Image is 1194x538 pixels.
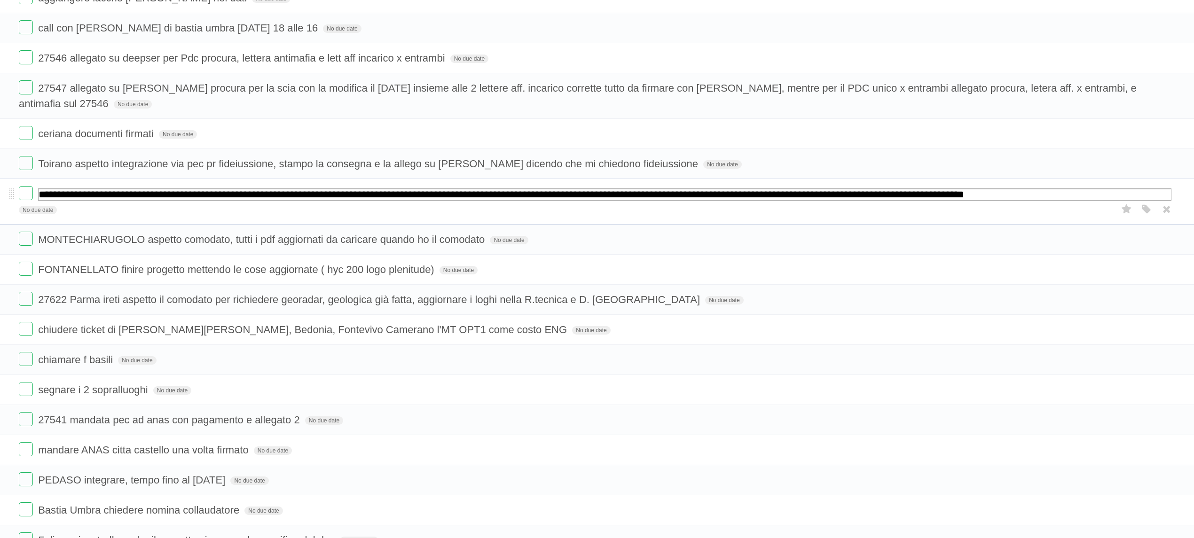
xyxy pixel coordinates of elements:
[19,126,33,140] label: Done
[153,386,191,395] span: No due date
[323,24,361,33] span: No due date
[38,158,700,170] span: Toirano aspetto integrazione via pec pr fideiussione, stampo la consegna e la allego su [PERSON_N...
[19,502,33,516] label: Done
[490,236,528,244] span: No due date
[118,356,156,365] span: No due date
[440,266,478,274] span: No due date
[19,442,33,456] label: Done
[19,352,33,366] label: Done
[38,384,150,396] span: segnare i 2 sopralluoghi
[244,507,283,515] span: No due date
[38,324,569,335] span: chiudere ticket di [PERSON_NAME][PERSON_NAME], Bedonia, Fontevivo Camerano l'MT OPT1 come costo ENG
[703,160,741,169] span: No due date
[38,414,302,426] span: 27541 mandata pec ad anas con pagamento e allegato 2
[305,416,343,425] span: No due date
[38,264,437,275] span: FONTANELLATO finire progetto mettendo le cose aggiornate ( hyc 200 logo plenitude)
[38,354,115,366] span: chiamare f basili
[19,20,33,34] label: Done
[38,474,228,486] span: PEDASO integrare, tempo fino al [DATE]
[19,382,33,396] label: Done
[38,52,447,64] span: 27546 allegato su deepser per Pdc procura, lettera antimafia e lett aff incarico x entrambi
[1118,202,1136,217] label: Star task
[38,234,487,245] span: MONTECHIARUGOLO aspetto comodato, tutti i pdf aggiornati da caricare quando ho il comodato
[19,262,33,276] label: Done
[114,100,152,109] span: No due date
[19,82,1137,109] span: 27547 allegato su [PERSON_NAME] procura per la scia con la modifica il [DATE] insieme alle 2 lett...
[450,55,488,63] span: No due date
[38,294,702,305] span: 27622 Parma ireti aspetto il comodato per richiedere georadar, geologica già fatta, aggiornare i ...
[38,444,251,456] span: mandare ANAS citta castello una volta firmato
[254,446,292,455] span: No due date
[19,156,33,170] label: Done
[19,206,57,214] span: No due date
[19,322,33,336] label: Done
[19,292,33,306] label: Done
[19,232,33,246] label: Done
[572,326,610,335] span: No due date
[38,22,320,34] span: call con [PERSON_NAME] di bastia umbra [DATE] 18 alle 16
[38,504,242,516] span: Bastia Umbra chiedere nomina collaudatore
[159,130,197,139] span: No due date
[19,412,33,426] label: Done
[230,476,268,485] span: No due date
[19,472,33,486] label: Done
[19,186,33,200] label: Done
[705,296,743,304] span: No due date
[38,128,156,140] span: ceriana documenti firmati
[19,80,33,94] label: Done
[19,50,33,64] label: Done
